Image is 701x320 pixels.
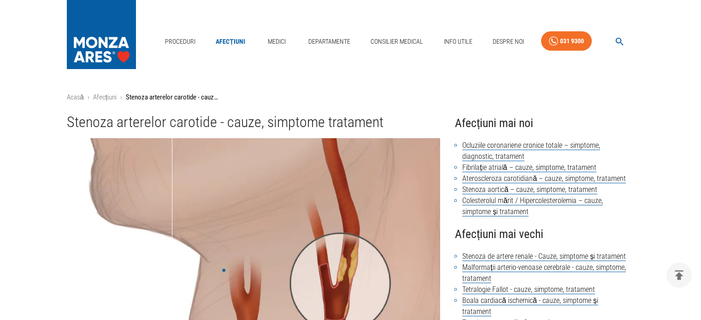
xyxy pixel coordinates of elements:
[666,262,692,288] button: delete
[560,35,584,47] div: 031 9300
[367,32,427,51] a: Consilier Medical
[305,32,354,51] a: Departamente
[67,93,84,101] a: Acasă
[541,31,592,51] a: 031 9300
[462,141,600,161] a: Ocluziile coronariene cronice totale – simptome, diagnostic, tratament
[67,114,441,131] h1: Stenoza arterelor carotide - cauze, simptome tratament
[462,174,626,183] a: Ateroscleroza carotidiană – cauze, simptome, tratament
[462,185,597,194] a: Stenoza aortică – cauze, simptome, tratament
[462,163,596,172] a: Fibrilație atrială – cauze, simptome, tratament
[88,92,89,103] li: ›
[462,285,595,294] a: Tetralogie Fallot - cauze, simptome, tratament
[440,32,476,51] a: Info Utile
[67,92,635,103] nav: breadcrumb
[126,92,218,103] p: Stenoza arterelor carotide - cauze, simptome tratament
[161,32,199,51] a: Proceduri
[120,92,122,103] li: ›
[212,32,249,51] a: Afecțiuni
[462,263,625,283] a: Malformații arterio-venoase cerebrale - cauze, simptome, tratament
[93,93,117,101] a: Afecțiuni
[455,225,634,244] h4: Afecțiuni mai vechi
[262,32,291,51] a: Medici
[462,252,626,261] a: Stenoza de artere renale - Cauze, simptome și tratament
[489,32,528,51] a: Despre Noi
[462,296,598,316] a: Boala cardiacă ischemică - cauze, simptome și tratament
[462,196,603,216] a: Colesterolul mărit / Hipercolesterolemia – cauze, simptome și tratament
[455,114,634,133] h4: Afecțiuni mai noi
